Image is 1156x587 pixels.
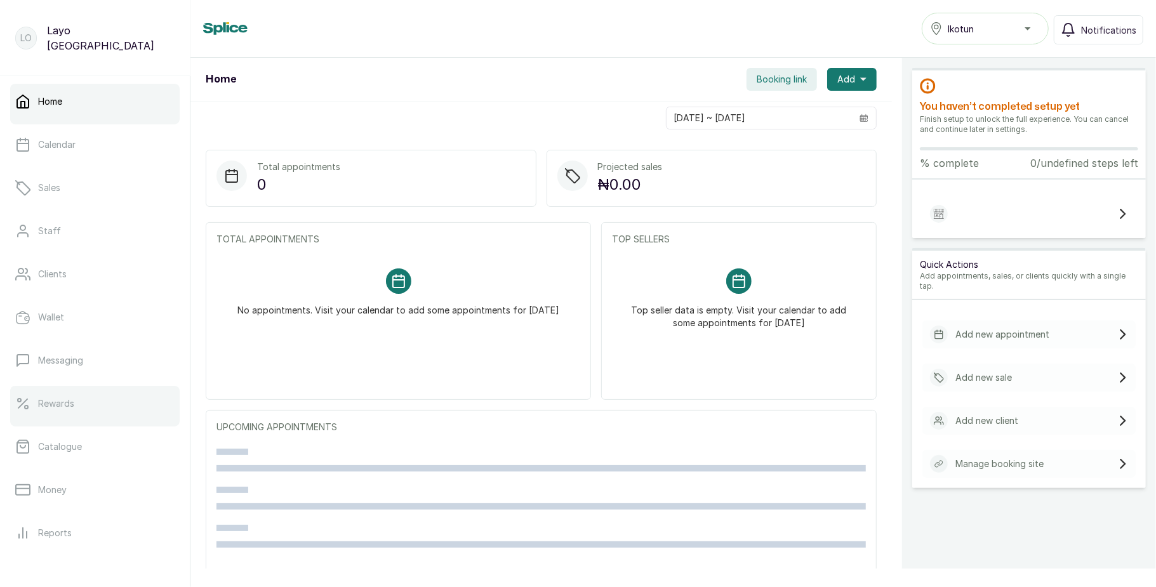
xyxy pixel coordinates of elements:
[216,233,580,246] p: TOTAL APPOINTMENTS
[955,371,1012,384] p: Add new sale
[10,429,180,465] a: Catalogue
[38,311,64,324] p: Wallet
[920,99,1138,114] h2: You haven’t completed setup yet
[10,170,180,206] a: Sales
[860,114,868,122] svg: calendar
[20,32,32,44] p: LO
[1030,155,1138,171] p: 0/undefined steps left
[38,397,74,410] p: Rewards
[38,268,67,280] p: Clients
[38,138,76,151] p: Calendar
[1054,15,1143,44] button: Notifications
[10,213,180,249] a: Staff
[38,484,67,496] p: Money
[920,258,1138,271] p: Quick Actions
[10,386,180,421] a: Rewards
[47,23,175,53] p: Layo [GEOGRAPHIC_DATA]
[667,107,852,129] input: Select date
[216,421,866,433] p: UPCOMING APPOINTMENTS
[10,343,180,378] a: Messaging
[612,233,866,246] p: TOP SELLERS
[38,354,83,367] p: Messaging
[920,155,979,171] p: % complete
[827,68,877,91] button: Add
[627,294,851,329] p: Top seller data is empty. Visit your calendar to add some appointments for [DATE]
[598,161,663,173] p: Projected sales
[1081,23,1136,37] span: Notifications
[10,515,180,551] a: Reports
[38,225,61,237] p: Staff
[38,440,82,453] p: Catalogue
[257,161,340,173] p: Total appointments
[38,181,60,194] p: Sales
[10,300,180,335] a: Wallet
[257,173,340,196] p: 0
[922,13,1049,44] button: Ikotun
[757,73,807,86] span: Booking link
[920,114,1138,135] p: Finish setup to unlock the full experience. You can cancel and continue later in settings.
[598,173,663,196] p: ₦0.00
[955,414,1018,427] p: Add new client
[10,84,180,119] a: Home
[10,472,180,508] a: Money
[747,68,817,91] button: Booking link
[948,22,974,36] span: Ikotun
[237,294,559,317] p: No appointments. Visit your calendar to add some appointments for [DATE]
[206,72,236,87] h1: Home
[10,256,180,292] a: Clients
[955,328,1049,341] p: Add new appointment
[837,73,855,86] span: Add
[955,458,1044,470] p: Manage booking site
[38,527,72,539] p: Reports
[38,95,62,108] p: Home
[10,127,180,162] a: Calendar
[920,271,1138,291] p: Add appointments, sales, or clients quickly with a single tap.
